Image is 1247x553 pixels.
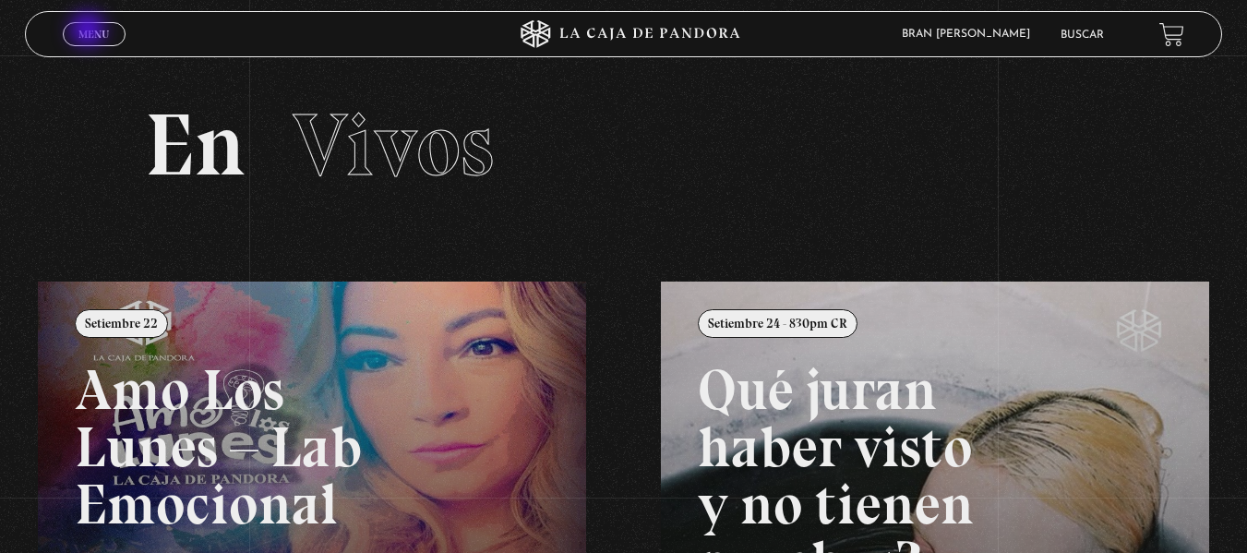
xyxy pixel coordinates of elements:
[893,29,1049,40] span: Bran [PERSON_NAME]
[293,92,494,198] span: Vivos
[145,102,1103,189] h2: En
[78,29,109,40] span: Menu
[1159,21,1184,46] a: View your shopping cart
[72,44,115,57] span: Cerrar
[1061,30,1104,41] a: Buscar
